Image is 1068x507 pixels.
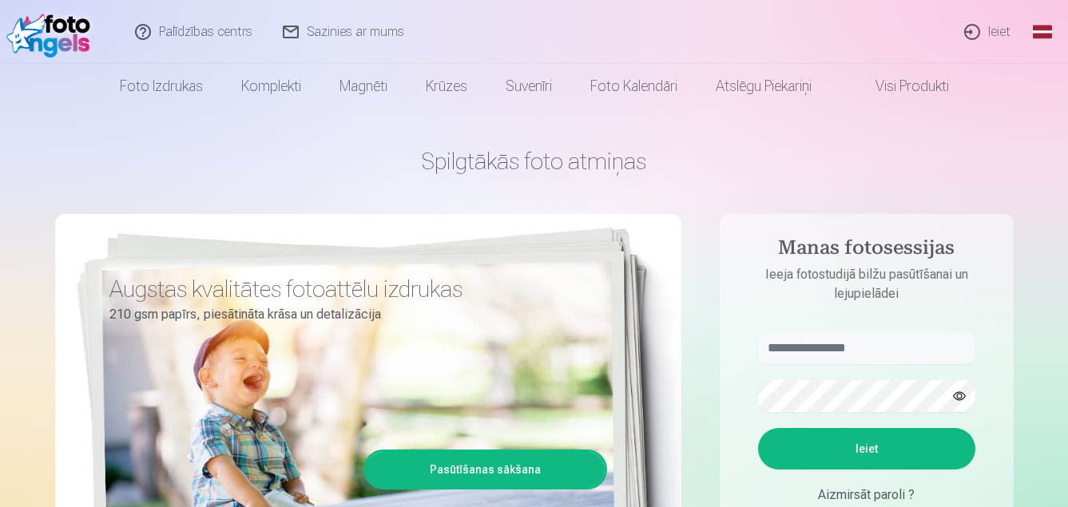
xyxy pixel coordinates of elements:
[407,64,486,109] a: Krūzes
[101,64,222,109] a: Foto izdrukas
[758,485,975,505] div: Aizmirsāt paroli ?
[742,265,991,303] p: Ieeja fotostudijā bilžu pasūtīšanai un lejupielādei
[571,64,697,109] a: Foto kalendāri
[109,275,595,303] h3: Augstas kvalitātes fotoattēlu izdrukas
[109,303,595,326] p: 210 gsm papīrs, piesātināta krāsa un detalizācija
[486,64,571,109] a: Suvenīri
[831,64,968,109] a: Visi produkti
[55,147,1014,176] h1: Spilgtākās foto atmiņas
[758,428,975,469] button: Ieiet
[6,6,98,57] img: /fa1
[742,236,991,265] h4: Manas fotosessijas
[320,64,407,109] a: Magnēti
[366,452,605,487] a: Pasūtīšanas sākšana
[697,64,831,109] a: Atslēgu piekariņi
[222,64,320,109] a: Komplekti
